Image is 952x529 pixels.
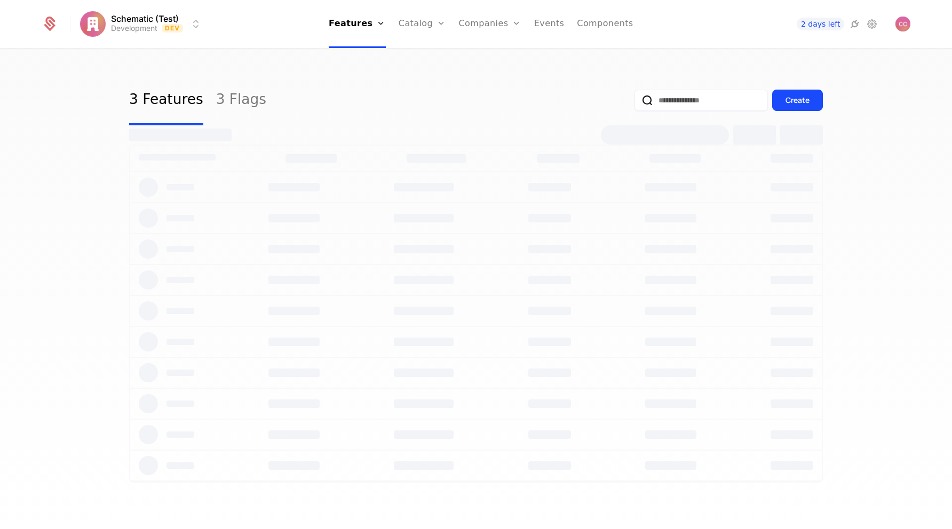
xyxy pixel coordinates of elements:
span: Dev [162,24,184,33]
button: Create [772,90,823,111]
button: Open user button [895,17,910,31]
span: Schematic (Test) [111,14,179,23]
button: Select environment [83,12,203,36]
div: Development [111,23,157,34]
img: Cole Chrzan [895,17,910,31]
a: Integrations [848,18,861,30]
a: 3 Flags [216,75,266,125]
a: Settings [866,18,878,30]
img: Schematic (Test) [80,11,106,37]
a: 2 days left [797,18,845,30]
a: 3 Features [129,75,203,125]
div: Create [786,95,810,106]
